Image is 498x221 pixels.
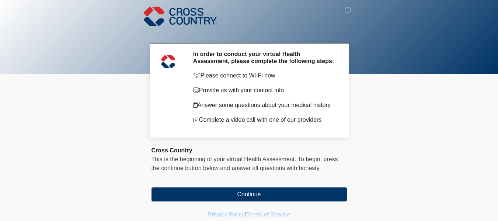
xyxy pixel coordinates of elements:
[193,51,336,65] h2: In order to conduct your virtual Health Assessment, please complete the following steps:
[144,6,217,27] img: Cross Country Logo
[152,156,296,162] span: This is the beginning of your virtual Health Assessment.
[246,211,290,218] a: Terms of Service
[193,101,336,110] p: Answer some questions about your medical history
[152,156,338,171] span: press the continue button below and answer all questions with honesty.
[193,115,336,124] p: Complete a video call with one of our providers
[152,146,347,155] div: Cross Country
[146,27,352,40] h1: ‎ ‎ ‎
[157,51,179,73] img: Agent Avatar
[208,211,245,218] a: Privacy Policy
[193,71,336,80] p: Please connect to Wi-Fi now
[193,86,336,95] p: Provide us with your contact info
[245,211,246,218] a: |
[298,156,323,162] span: To begin,
[152,187,347,201] button: Continue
